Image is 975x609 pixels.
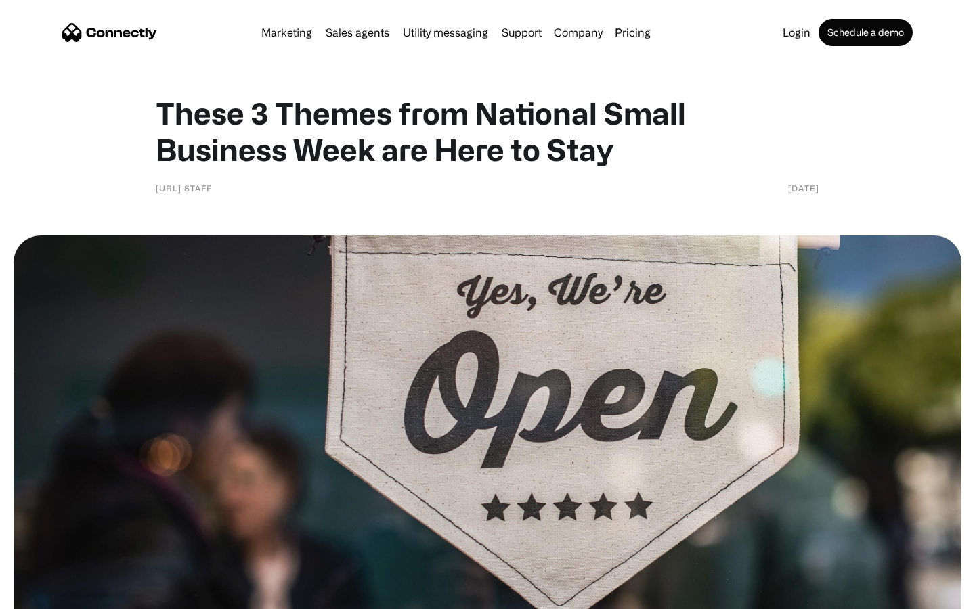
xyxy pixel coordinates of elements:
[320,27,395,38] a: Sales agents
[819,19,913,46] a: Schedule a demo
[554,23,603,42] div: Company
[397,27,494,38] a: Utility messaging
[156,181,212,195] div: [URL] Staff
[609,27,656,38] a: Pricing
[27,585,81,604] ul: Language list
[496,27,547,38] a: Support
[777,27,816,38] a: Login
[14,585,81,604] aside: Language selected: English
[788,181,819,195] div: [DATE]
[256,27,318,38] a: Marketing
[156,95,819,168] h1: These 3 Themes from National Small Business Week are Here to Stay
